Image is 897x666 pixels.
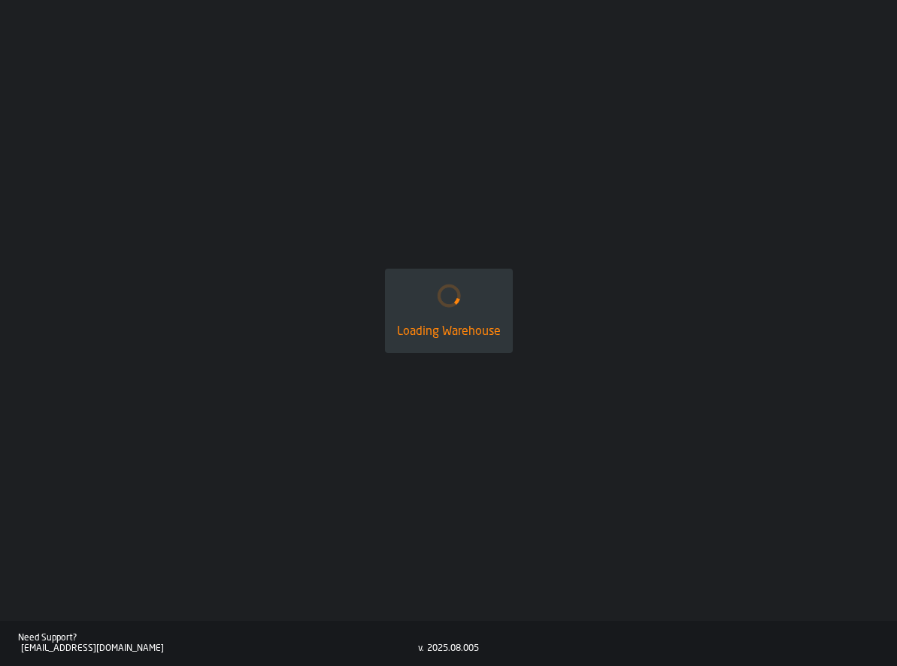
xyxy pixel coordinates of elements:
a: Need Support?[EMAIL_ADDRESS][DOMAIN_NAME] [18,633,418,654]
div: [EMAIL_ADDRESS][DOMAIN_NAME] [21,643,418,654]
div: v. [418,643,424,654]
div: Need Support? [18,633,418,643]
div: 2025.08.005 [427,643,479,654]
div: Loading Warehouse [397,323,501,341]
